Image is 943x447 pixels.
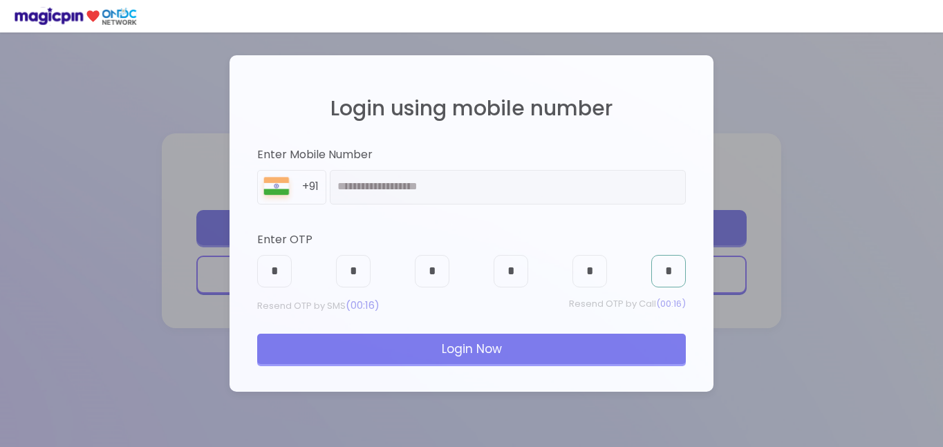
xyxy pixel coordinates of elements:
[257,97,686,120] h2: Login using mobile number
[14,7,137,26] img: ondc-logo-new-small.8a59708e.svg
[257,232,686,248] div: Enter OTP
[257,147,686,163] div: Enter Mobile Number
[257,334,686,364] div: Login Now
[302,179,326,195] div: +91
[258,174,295,204] img: 8BGLRPwvQ+9ZgAAAAASUVORK5CYII=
